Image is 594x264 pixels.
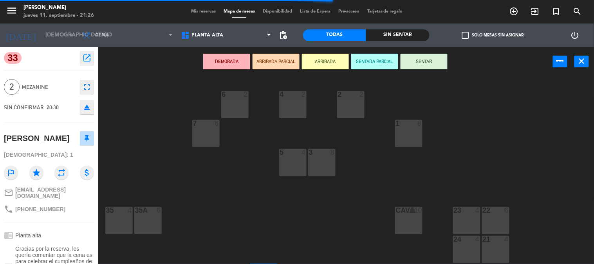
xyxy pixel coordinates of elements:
button: SENTADA PARCIAL [351,54,398,69]
button: eject [80,100,94,114]
span: [PHONE_NUMBER] [15,206,65,212]
span: Disponibilidad [259,9,296,14]
i: open_in_new [82,53,92,63]
span: Cena [95,33,109,38]
div: 2 [244,91,248,98]
i: eject [82,103,92,112]
button: DEMORADA [203,54,250,69]
i: search [573,7,582,16]
div: 6 [504,207,509,214]
i: repeat [54,166,69,180]
span: [EMAIL_ADDRESS][DOMAIN_NAME] [15,186,94,199]
button: ARRIBADA [302,54,349,69]
i: outlined_flag [4,166,18,180]
i: fullscreen [82,82,92,92]
i: menu [6,5,18,16]
button: ARRIBADA PARCIAL [253,54,300,69]
div: 4 [128,207,132,214]
i: turned_in_not [552,7,561,16]
div: 4 [475,207,480,214]
i: mail_outline [4,188,13,197]
i: arrow_drop_down [67,31,76,40]
button: open_in_new [80,51,94,65]
div: jueves 11. septiembre - 21:26 [23,12,94,20]
i: phone [4,204,13,214]
div: 35A [135,207,135,214]
i: lock [410,207,416,213]
div: 8 [330,149,335,156]
span: 2 [4,79,20,95]
span: Pre-acceso [334,9,363,14]
span: pending_actions [279,31,288,40]
i: close [577,56,587,66]
div: Todas [303,29,367,41]
button: power_input [553,56,567,67]
div: 4 [302,149,306,156]
span: check_box_outline_blank [462,32,469,39]
i: chrome_reader_mode [4,231,13,240]
button: close [574,56,589,67]
span: Mis reservas [187,9,220,14]
i: add_circle_outline [509,7,519,16]
button: menu [6,5,18,19]
span: 20:30 [47,104,59,110]
span: Lista de Espera [296,9,334,14]
span: Tarjetas de regalo [363,9,407,14]
i: exit_to_app [531,7,540,16]
button: SENTAR [401,54,448,69]
div: 2 [359,91,364,98]
label: Solo mesas sin asignar [462,32,524,39]
i: star [29,166,43,180]
div: 35 [106,207,107,214]
span: 33 [4,52,22,64]
button: fullscreen [80,80,94,94]
span: SIN CONFIRMAR [4,104,44,110]
div: 6 [157,207,161,214]
div: [DEMOGRAPHIC_DATA]: 1 [4,148,94,162]
div: 4 [475,236,480,243]
div: [PERSON_NAME] [23,4,94,12]
span: Mapa de mesas [220,9,259,14]
div: 6 [417,120,422,127]
div: 10 [414,207,422,214]
span: Planta alta [192,33,224,38]
span: Mezanine [22,83,76,92]
i: power_input [556,56,565,66]
div: 4 [504,236,509,243]
div: 2 [302,91,306,98]
div: [PERSON_NAME] [4,132,70,145]
span: Planta alta [15,232,41,239]
div: 8 [215,120,219,127]
i: attach_money [80,166,94,180]
a: mail_outline[EMAIL_ADDRESS][DOMAIN_NAME] [4,186,94,199]
div: Sin sentar [366,29,430,41]
i: power_settings_new [571,31,580,40]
